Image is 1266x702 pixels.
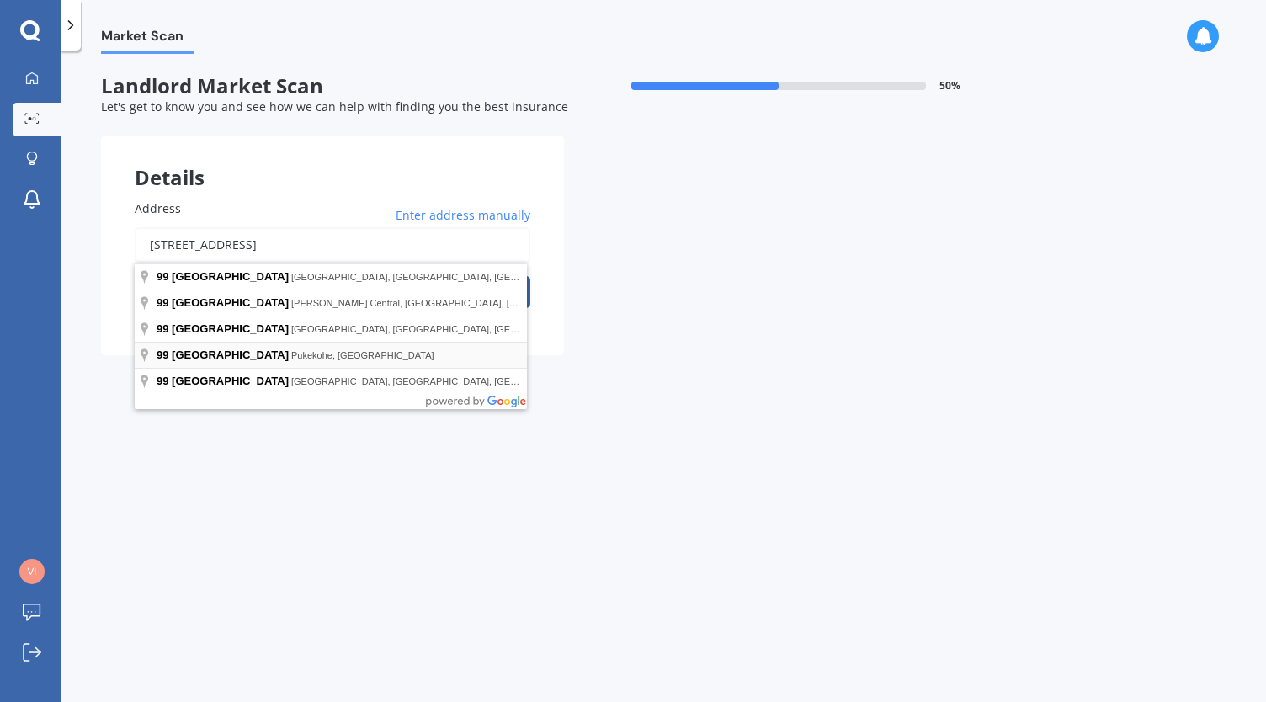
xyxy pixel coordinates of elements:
[291,298,603,308] span: [PERSON_NAME] Central, [GEOGRAPHIC_DATA], [GEOGRAPHIC_DATA]
[157,348,168,361] span: 99
[291,350,434,360] span: Pukekohe, [GEOGRAPHIC_DATA]
[291,376,591,386] span: [GEOGRAPHIC_DATA], [GEOGRAPHIC_DATA], [GEOGRAPHIC_DATA]
[157,296,168,309] span: 99
[101,98,568,114] span: Let's get to know you and see how we can help with finding you the best insurance
[172,375,289,387] span: [GEOGRAPHIC_DATA]
[135,200,181,216] span: Address
[157,270,168,283] span: 99
[291,272,591,282] span: [GEOGRAPHIC_DATA], [GEOGRAPHIC_DATA], [GEOGRAPHIC_DATA]
[172,348,289,361] span: [GEOGRAPHIC_DATA]
[101,28,194,51] span: Market Scan
[101,74,564,98] span: Landlord Market Scan
[101,136,564,186] div: Details
[172,296,289,309] span: [GEOGRAPHIC_DATA]
[939,80,960,92] span: 50 %
[396,207,530,224] span: Enter address manually
[135,227,530,263] input: Enter address
[19,559,45,584] img: 65d5317411a10817a420edf6615856f9
[172,322,289,335] span: [GEOGRAPHIC_DATA]
[291,324,591,334] span: [GEOGRAPHIC_DATA], [GEOGRAPHIC_DATA], [GEOGRAPHIC_DATA]
[157,322,168,335] span: 99
[172,270,289,283] span: [GEOGRAPHIC_DATA]
[157,375,168,387] span: 99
